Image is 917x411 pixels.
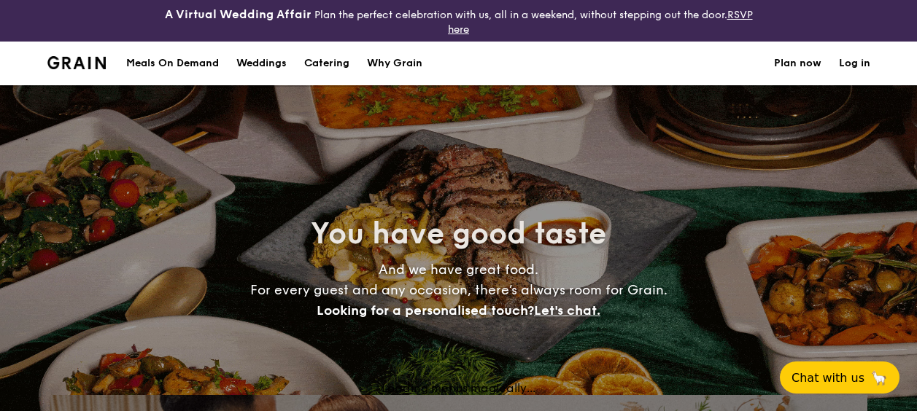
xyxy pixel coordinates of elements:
[367,42,422,85] div: Why Grain
[153,6,765,36] div: Plan the perfect celebration with us, all in a weekend, without stepping out the door.
[792,371,864,385] span: Chat with us
[839,42,870,85] a: Log in
[317,302,534,318] span: Looking for a personalised touch?
[47,56,107,69] a: Logotype
[311,216,606,251] span: You have good taste
[780,361,899,394] button: Chat with us🦙
[50,381,867,395] div: Loading menus magically...
[228,42,295,85] a: Weddings
[774,42,821,85] a: Plan now
[304,42,349,85] h1: Catering
[126,42,219,85] div: Meals On Demand
[47,56,107,69] img: Grain
[534,302,600,318] span: Let's chat.
[870,369,888,386] span: 🦙
[117,42,228,85] a: Meals On Demand
[358,42,431,85] a: Why Grain
[295,42,358,85] a: Catering
[165,6,312,23] h4: A Virtual Wedding Affair
[250,262,668,318] span: And we have great food. For every guest and any occasion, there’s always room for Grain.
[236,42,287,85] div: Weddings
